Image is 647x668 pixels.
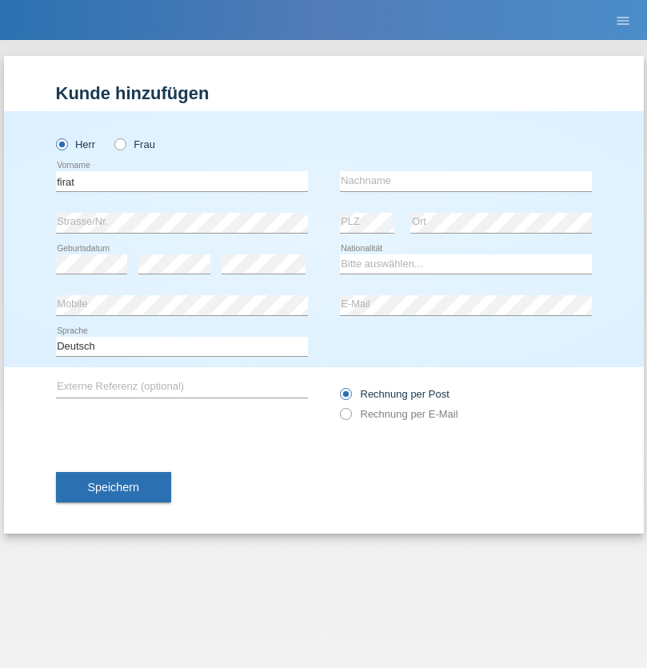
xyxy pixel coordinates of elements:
[615,13,631,29] i: menu
[340,388,449,400] label: Rechnung per Post
[56,472,171,502] button: Speichern
[114,138,125,149] input: Frau
[340,408,350,428] input: Rechnung per E-Mail
[340,388,350,408] input: Rechnung per Post
[607,15,639,25] a: menu
[340,408,458,420] label: Rechnung per E-Mail
[56,138,96,150] label: Herr
[56,138,66,149] input: Herr
[56,83,592,103] h1: Kunde hinzufügen
[114,138,155,150] label: Frau
[88,481,139,494] span: Speichern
